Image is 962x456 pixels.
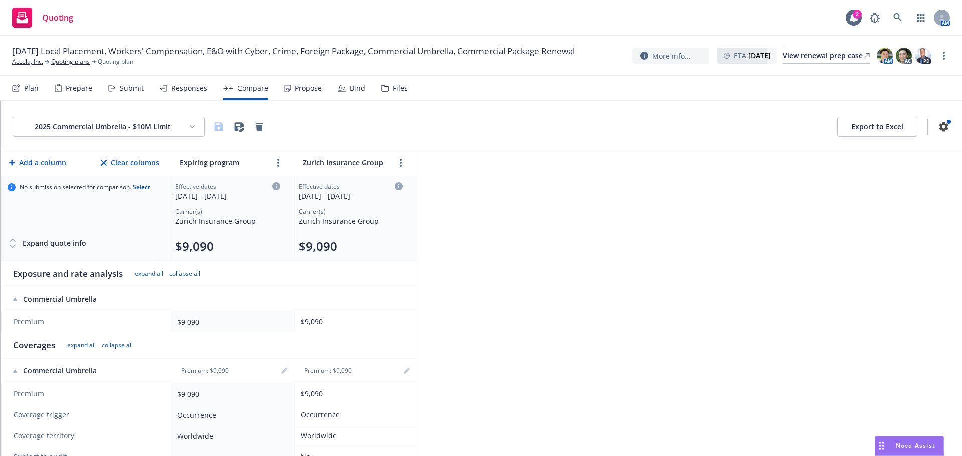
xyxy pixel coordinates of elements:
[177,389,284,399] div: $9,090
[14,431,161,441] span: Coverage territory
[278,365,290,377] a: editPencil
[102,341,133,349] button: collapse all
[401,365,413,377] a: editPencil
[8,233,86,253] button: Expand quote info
[175,367,235,375] div: Premium: $9,090
[748,51,771,60] strong: [DATE]
[175,238,280,254] div: Total premium (click to edit billing info)
[350,84,365,92] div: Bind
[298,367,358,375] div: Premium: $9,090
[20,183,150,191] span: No submission selected for comparison.
[12,57,43,66] a: Accela, Inc.
[875,436,944,456] button: Nova Assist
[7,153,68,173] button: Add a column
[135,270,163,278] button: expand all
[865,8,885,28] a: Report a Bug
[120,84,144,92] div: Submit
[169,270,200,278] button: collapse all
[300,155,391,170] input: Zurich Insurance Group
[98,57,133,66] span: Quoting plan
[175,238,214,254] button: $9,090
[734,50,771,61] span: ETA :
[875,436,888,455] div: Drag to move
[888,8,908,28] a: Search
[42,14,73,22] span: Quoting
[171,84,207,92] div: Responses
[14,410,161,420] span: Coverage trigger
[853,10,862,19] div: 2
[13,366,161,376] div: Commercial Umbrella
[632,48,709,64] button: More info...
[14,317,161,327] span: Premium
[99,153,161,173] button: Clear columns
[395,157,407,169] a: more
[299,182,403,191] div: Effective dates
[299,182,403,201] div: Click to edit column carrier quote details
[175,207,280,216] div: Carrier(s)
[13,268,123,280] div: Exposure and rate analysis
[393,84,408,92] div: Files
[67,341,96,349] button: expand all
[237,84,268,92] div: Compare
[295,84,322,92] div: Propose
[301,430,407,441] div: Worldwide
[896,441,935,450] span: Nova Assist
[783,48,870,63] div: View renewal prep case
[299,238,337,254] button: $9,090
[21,122,184,132] div: 2025 Commercial Umbrella - $10M Limit
[299,216,403,226] div: Zurich Insurance Group
[301,388,407,399] div: $9,090
[177,155,268,170] input: Expiring program
[652,51,691,61] span: More info...
[301,316,407,327] div: $9,090
[175,216,280,226] div: Zurich Insurance Group
[177,410,284,420] div: Occurrence
[66,84,92,92] div: Prepare
[24,84,39,92] div: Plan
[177,431,284,441] div: Worldwide
[13,117,205,137] button: 2025 Commercial Umbrella - $10M Limit
[14,389,161,399] span: Premium
[915,48,931,64] img: photo
[301,409,407,420] div: Occurrence
[175,182,280,191] div: Effective dates
[12,45,575,57] span: [DATE] Local Placement, Workers' Compensation, E&O with Cyber, Crime, Foreign Package, Commercial...
[783,48,870,64] a: View renewal prep case
[272,157,284,169] a: more
[877,48,893,64] img: photo
[51,57,90,66] a: Quoting plans
[13,294,161,304] div: Commercial Umbrella
[299,207,403,216] div: Carrier(s)
[13,339,55,351] div: Coverages
[896,48,912,64] img: photo
[175,191,280,201] div: [DATE] - [DATE]
[177,317,284,327] div: $9,090
[299,191,403,201] div: [DATE] - [DATE]
[299,238,403,254] div: Total premium (click to edit billing info)
[938,50,950,62] a: more
[911,8,931,28] a: Switch app
[837,117,917,137] button: Export to Excel
[8,4,77,32] a: Quoting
